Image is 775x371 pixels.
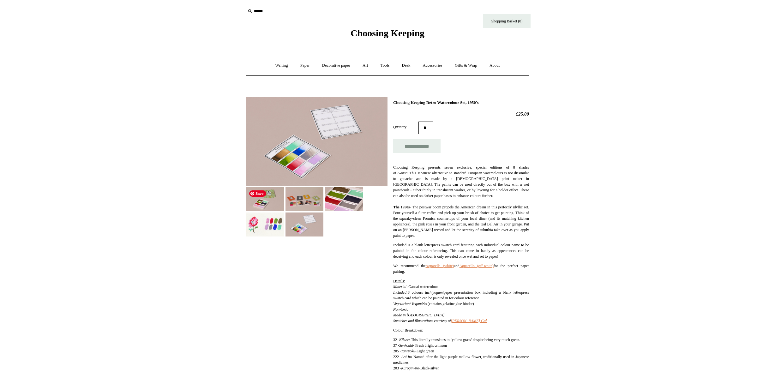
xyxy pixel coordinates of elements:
a: Desk [396,57,416,74]
h1: Choosing Keeping Retro Watercolour Set, 1950's [393,100,529,105]
a: [PERSON_NAME] Gul [451,319,487,323]
em: A [401,355,404,359]
div: 222 - Named after the light purple mallow flower, traditionally used in Japanese medicines. [393,354,529,365]
span: Choosing Keeping presents seven exclusive, special editions of 8 shades of [393,165,529,175]
span: - [402,338,411,342]
em: oi-iro [404,355,412,359]
img: Choosing Keeping Retro Watercolour Set, 1950's [246,97,387,186]
img: Choosing Keeping Retro Watercolour Set, 1950's [285,187,323,211]
span: - [404,355,413,359]
em: Vegetarian/ Vegan: [393,302,422,306]
h2: £25.00 [393,111,529,117]
span: Colour Breakdown: [393,328,423,332]
span: paper presentation box including a blank letterpress swatch card which can be painted in for colo... [393,290,529,300]
strong: The 1950s [393,205,410,209]
span: Included is a blank letterpress swatch card featuring each individual colour name to be painted i... [393,243,529,259]
span: - [404,366,420,370]
em: Non-toxic [393,307,487,323]
span: This Japanese alternative to standard European watercolours is not dissimilar to gouache and is m... [393,171,529,238]
div: 37 - Fresh bright crimson [393,343,529,348]
div: 32 - This literally translates to ‘yellow grass’ despite being very much green. [393,337,529,343]
a: Writing [270,57,294,74]
span: - [401,349,417,353]
img: Choosing Keeping Retro Watercolour Set, 1950's [325,187,363,211]
span: Made in [GEOGRAPHIC_DATA] Swatches and illustrations courtesy of [393,313,487,323]
a: Shopping Basket (0) [483,14,531,28]
span: No (contains gelatine glue binder) [422,302,474,306]
em: Gansai. [398,171,410,175]
em: S [399,343,401,348]
a: Accessories [417,57,448,74]
span: - [401,343,414,348]
em: urogin-iro [404,366,419,370]
span: : Gansai watercolour [406,284,438,289]
a: Tools [375,57,395,74]
em: Tanryoku [401,349,415,353]
span: 8 colours in [408,290,428,295]
a: About [484,57,506,74]
a: Paper [295,57,315,74]
span: and [454,264,459,268]
img: Choosing Keeping Retro Watercolour Set, 1950's [246,212,284,236]
img: Choosing Keeping Retro Watercolour Set, 1950's [246,187,284,211]
i: Material [393,284,406,289]
em: ikusa [402,338,410,342]
a: Decorative paper [316,57,356,74]
span: Details: [393,279,405,283]
div: 205 - Light green [393,348,529,354]
img: Choosing Keeping Retro Watercolour Set, 1950's [285,212,323,236]
a: Aquarella (white) [426,264,454,268]
span: Save [249,190,266,197]
label: Quantity [393,124,418,130]
a: Gifts & Wrap [449,57,483,74]
a: Choosing Keeping [351,33,424,37]
span: We recommend the [393,264,426,268]
em: K [401,366,404,370]
em: enkouhi [401,343,413,348]
a: Aquarello (off-white) [460,264,494,268]
span: Choosing Keeping [351,28,424,38]
a: Art [357,57,374,74]
em: chiyogami [428,290,444,295]
em: K [399,338,402,342]
em: Included: [393,290,408,295]
div: 203 - Black-silver [393,365,529,371]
